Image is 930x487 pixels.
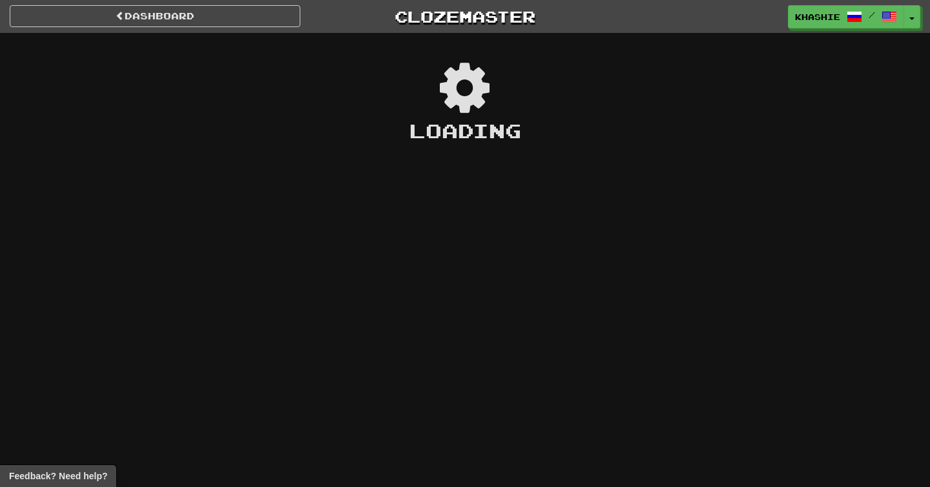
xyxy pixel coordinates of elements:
[795,11,840,23] span: Khashie
[788,5,904,28] a: Khashie /
[869,10,875,19] span: /
[320,5,610,28] a: Clozemaster
[9,470,107,482] span: Open feedback widget
[10,5,300,27] a: Dashboard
